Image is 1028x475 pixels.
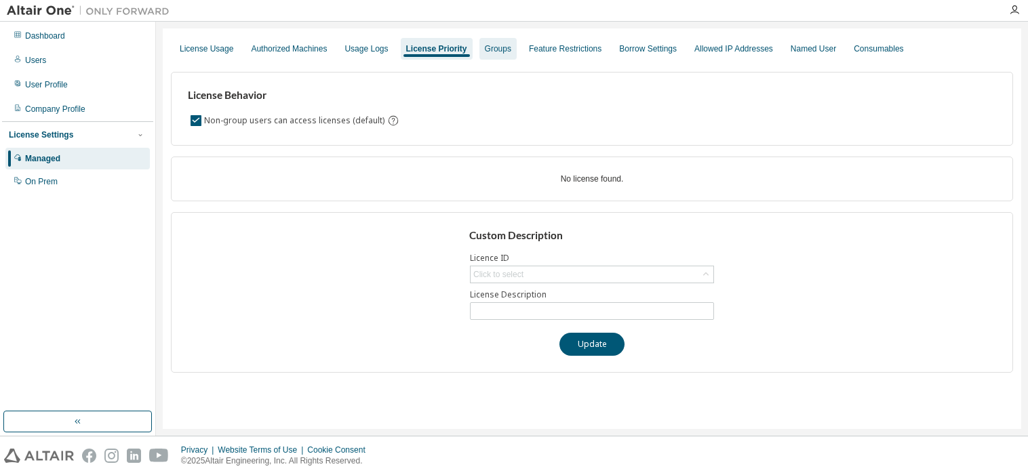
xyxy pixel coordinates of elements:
img: facebook.svg [82,449,96,463]
div: Cookie Consent [307,445,373,455]
div: Named User [791,43,836,54]
label: License Description [470,289,714,300]
div: Website Terms of Use [218,445,307,455]
div: Borrow Settings [619,43,677,54]
div: User Profile [25,79,68,90]
div: License Usage [180,43,233,54]
img: youtube.svg [149,449,169,463]
div: Click to select [473,269,523,280]
div: Click to select [471,266,713,283]
div: Managed [25,153,60,164]
svg: By default any user not assigned to any group can access any license. Turn this setting off to di... [387,115,399,127]
img: linkedin.svg [127,449,141,463]
button: Update [559,333,625,356]
img: instagram.svg [104,449,119,463]
div: Authorized Machines [251,43,327,54]
div: Privacy [181,445,218,455]
div: Feature Restrictions [529,43,601,54]
div: Usage Logs [344,43,388,54]
div: On Prem [25,176,58,187]
p: © 2025 Altair Engineering, Inc. All Rights Reserved. [181,455,374,467]
label: Non-group users can access licenses (default) [204,112,387,129]
h3: Custom Description [469,229,715,243]
div: License Priority [406,43,467,54]
img: Altair One [7,4,176,18]
img: altair_logo.svg [4,449,74,463]
div: Consumables [854,43,903,54]
div: Company Profile [25,104,85,115]
div: License Settings [9,129,73,140]
div: Allowed IP Addresses [694,43,773,54]
div: No license found. [188,173,996,184]
label: Licence ID [470,253,714,264]
div: Groups [485,43,511,54]
div: Users [25,55,46,66]
div: Dashboard [25,30,65,41]
h3: License Behavior [188,89,397,102]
